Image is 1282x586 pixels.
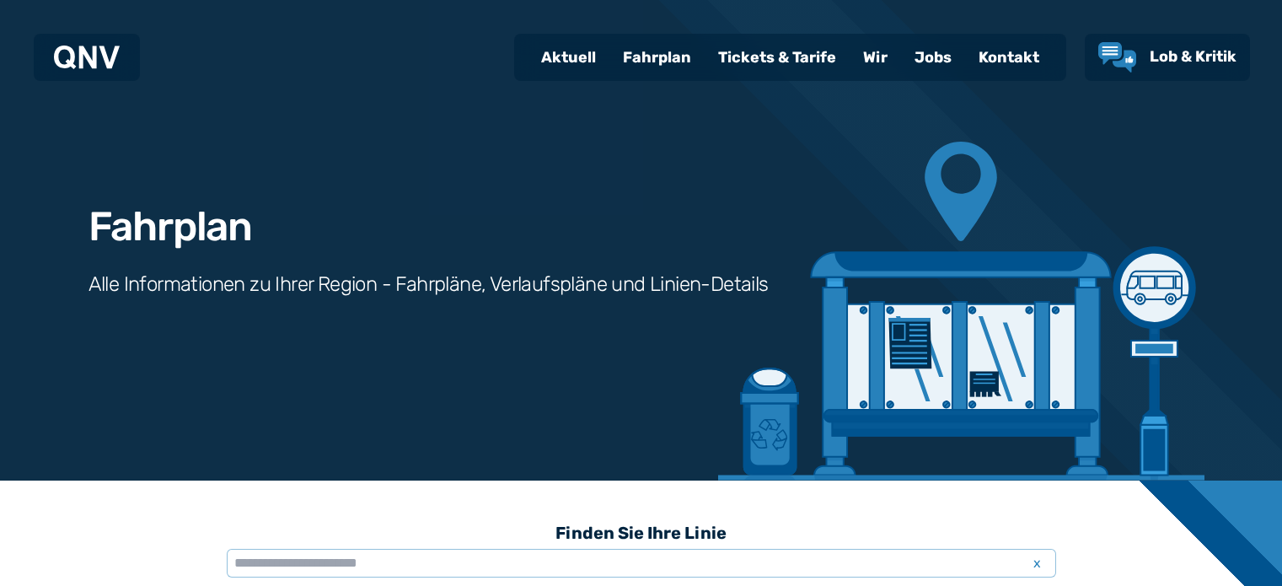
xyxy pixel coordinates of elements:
[609,35,705,79] a: Fahrplan
[528,35,609,79] a: Aktuell
[1098,42,1236,73] a: Lob & Kritik
[1026,553,1049,573] span: x
[705,35,850,79] a: Tickets & Tarife
[89,207,252,247] h1: Fahrplan
[54,40,120,74] a: QNV Logo
[1150,47,1236,66] span: Lob & Kritik
[850,35,901,79] a: Wir
[54,46,120,69] img: QNV Logo
[227,514,1056,551] h3: Finden Sie Ihre Linie
[965,35,1053,79] a: Kontakt
[89,271,769,298] h3: Alle Informationen zu Ihrer Region - Fahrpläne, Verlaufspläne und Linien-Details
[901,35,965,79] a: Jobs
